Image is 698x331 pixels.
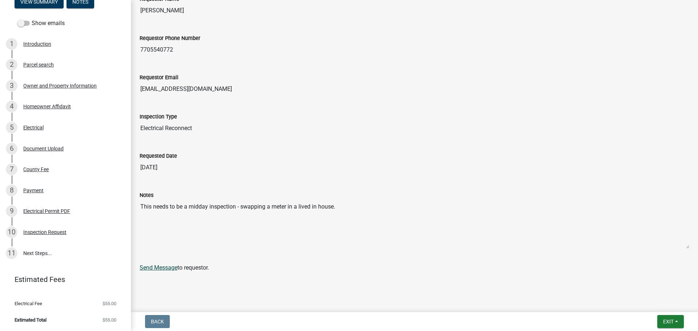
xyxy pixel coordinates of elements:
[15,301,42,306] span: Electrical Fee
[140,264,177,271] a: Send Message
[6,247,17,259] div: 11
[23,83,97,88] div: Owner and Property Information
[151,319,164,324] span: Back
[145,315,170,328] button: Back
[23,104,71,109] div: Homeowner Affidavit
[6,164,17,175] div: 7
[23,41,51,47] div: Introduction
[6,80,17,92] div: 3
[140,36,200,41] label: Requestor Phone Number
[657,315,684,328] button: Exit
[663,319,674,324] span: Exit
[6,101,17,112] div: 4
[6,272,119,287] a: Estimated Fees
[140,154,177,159] label: Requested Date
[23,125,44,130] div: Electrical
[23,188,44,193] div: Payment
[6,205,17,217] div: 9
[23,209,70,214] div: Electrical Permit PDF
[6,122,17,133] div: 5
[23,146,64,151] div: Document Upload
[6,185,17,196] div: 8
[103,318,116,322] span: $55.00
[23,62,54,67] div: Parcel search
[6,226,17,238] div: 10
[140,193,153,198] label: Notes
[140,199,689,249] textarea: This needs to be a midday inspection - swapping a meter in a lived in house.
[6,143,17,154] div: 6
[140,75,178,80] label: Requestor Email
[6,38,17,50] div: 1
[23,230,67,235] div: Inspection Request
[17,19,65,28] label: Show emails
[23,167,49,172] div: County Fee
[15,318,47,322] span: Estimated Total
[140,114,177,120] label: Inspection Type
[6,59,17,70] div: 2
[103,301,116,306] span: $55.00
